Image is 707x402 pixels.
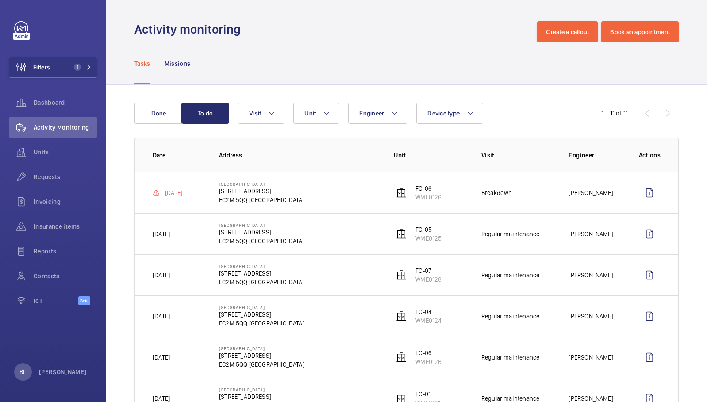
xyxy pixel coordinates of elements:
button: Visit [238,103,284,124]
p: Regular maintenance [481,353,539,362]
p: WME0126 [415,193,442,202]
p: EC2M 5QQ [GEOGRAPHIC_DATA] [219,195,304,204]
button: Unit [293,103,339,124]
button: Done [134,103,182,124]
p: [STREET_ADDRESS] [219,228,304,237]
p: [GEOGRAPHIC_DATA] [219,387,304,392]
p: Date [153,151,205,160]
p: FC-06 [415,184,442,193]
p: [PERSON_NAME] [569,312,613,321]
p: [DATE] [153,230,170,238]
p: [STREET_ADDRESS] [219,187,304,195]
span: Insurance items [34,222,97,231]
p: [GEOGRAPHIC_DATA] [219,346,304,351]
p: [GEOGRAPHIC_DATA] [219,181,304,187]
span: Activity Monitoring [34,123,97,132]
p: FC-01 [415,390,440,398]
p: [DATE] [153,271,170,279]
span: Dashboard [34,98,97,107]
span: 1 [74,64,81,71]
p: WME0125 [415,234,442,243]
span: Filters [33,63,50,72]
img: elevator.svg [396,188,407,198]
p: [DATE] [165,188,182,197]
p: Unit [394,151,467,160]
button: Filters1 [9,57,97,78]
p: WME0124 [415,316,442,325]
p: FC-06 [415,348,442,357]
p: EC2M 5QQ [GEOGRAPHIC_DATA] [219,360,304,369]
button: Create a callout [537,21,598,42]
p: Actions [639,151,661,160]
p: [STREET_ADDRESS] [219,392,304,401]
p: Engineer [569,151,624,160]
img: elevator.svg [396,311,407,322]
img: elevator.svg [396,270,407,280]
p: Address [219,151,380,160]
span: Device type [427,110,460,117]
span: Requests [34,172,97,181]
p: [GEOGRAPHIC_DATA] [219,264,304,269]
div: 1 – 11 of 11 [601,109,628,118]
button: Engineer [348,103,407,124]
button: To do [181,103,229,124]
p: Visit [481,151,555,160]
button: Device type [416,103,483,124]
span: IoT [34,296,78,305]
p: [GEOGRAPHIC_DATA] [219,222,304,228]
p: FC-07 [415,266,442,275]
p: FC-05 [415,225,442,234]
p: EC2M 5QQ [GEOGRAPHIC_DATA] [219,278,304,287]
p: [GEOGRAPHIC_DATA] [219,305,304,310]
span: Visit [249,110,261,117]
p: [PERSON_NAME] [569,230,613,238]
p: [PERSON_NAME] [569,271,613,279]
p: Regular maintenance [481,271,539,279]
p: Regular maintenance [481,312,539,321]
p: [PERSON_NAME] [569,188,613,197]
span: Unit [304,110,316,117]
p: [PERSON_NAME] [569,353,613,362]
img: elevator.svg [396,229,407,239]
p: EC2M 5QQ [GEOGRAPHIC_DATA] [219,237,304,245]
p: WME0126 [415,357,442,366]
h1: Activity monitoring [134,21,246,38]
p: Breakdown [481,188,512,197]
span: Reports [34,247,97,256]
p: [DATE] [153,312,170,321]
p: FC-04 [415,307,442,316]
span: Units [34,148,97,157]
p: Tasks [134,59,150,68]
p: Missions [165,59,191,68]
p: Regular maintenance [481,230,539,238]
p: EC2M 5QQ [GEOGRAPHIC_DATA] [219,319,304,328]
img: elevator.svg [396,352,407,363]
p: [DATE] [153,353,170,362]
p: WME0128 [415,275,442,284]
span: Beta [78,296,90,305]
p: [STREET_ADDRESS] [219,351,304,360]
button: Book an appointment [601,21,679,42]
p: BF [19,368,26,376]
span: Contacts [34,272,97,280]
p: [STREET_ADDRESS] [219,310,304,319]
span: Engineer [359,110,384,117]
p: [PERSON_NAME] [39,368,87,376]
p: [STREET_ADDRESS] [219,269,304,278]
span: Invoicing [34,197,97,206]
